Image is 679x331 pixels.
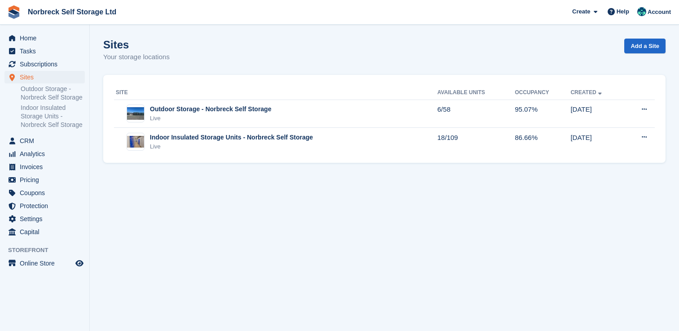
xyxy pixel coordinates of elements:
a: menu [4,45,85,57]
span: Help [617,7,629,16]
span: Home [20,32,74,44]
a: menu [4,148,85,160]
div: Outdoor Storage - Norbreck Self Storage [150,105,272,114]
td: 86.66% [515,128,570,156]
span: Capital [20,226,74,238]
a: menu [4,161,85,173]
a: Indoor Insulated Storage Units - Norbreck Self Storage [21,104,85,129]
p: Your storage locations [103,52,170,62]
span: Pricing [20,174,74,186]
div: Live [150,114,272,123]
a: Preview store [74,258,85,269]
th: Occupancy [515,86,570,100]
th: Site [114,86,438,100]
a: menu [4,32,85,44]
a: menu [4,187,85,199]
span: Subscriptions [20,58,74,70]
img: stora-icon-8386f47178a22dfd0bd8f6a31ec36ba5ce8667c1dd55bd0f319d3a0aa187defe.svg [7,5,21,19]
span: Tasks [20,45,74,57]
span: Analytics [20,148,74,160]
img: Sally King [637,7,646,16]
a: Created [570,89,603,96]
span: Protection [20,200,74,212]
td: 6/58 [438,100,515,128]
a: menu [4,58,85,70]
img: Image of Outdoor Storage - Norbreck Self Storage site [127,107,144,120]
a: menu [4,174,85,186]
h1: Sites [103,39,170,51]
a: menu [4,213,85,225]
div: Indoor Insulated Storage Units - Norbreck Self Storage [150,133,313,142]
td: [DATE] [570,100,624,128]
span: Account [648,8,671,17]
span: Coupons [20,187,74,199]
a: Norbreck Self Storage Ltd [24,4,120,19]
a: Add a Site [624,39,666,53]
span: Storefront [8,246,89,255]
span: Sites [20,71,74,83]
a: menu [4,71,85,83]
div: Live [150,142,313,151]
span: CRM [20,135,74,147]
td: 18/109 [438,128,515,156]
span: Invoices [20,161,74,173]
td: [DATE] [570,128,624,156]
span: Create [572,7,590,16]
a: menu [4,257,85,270]
a: Outdoor Storage - Norbreck Self Storage [21,85,85,102]
a: menu [4,226,85,238]
img: Image of Indoor Insulated Storage Units - Norbreck Self Storage site [127,136,144,148]
a: menu [4,135,85,147]
th: Available Units [438,86,515,100]
span: Online Store [20,257,74,270]
td: 95.07% [515,100,570,128]
a: menu [4,200,85,212]
span: Settings [20,213,74,225]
